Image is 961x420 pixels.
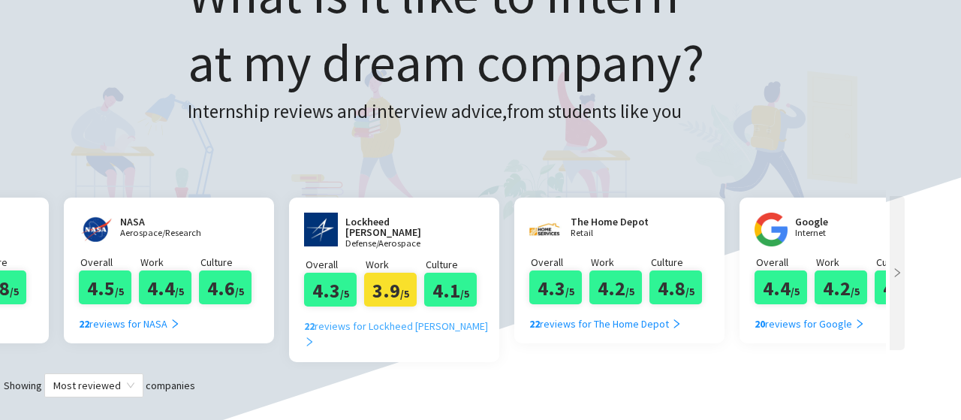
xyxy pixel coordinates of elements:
[340,287,349,301] span: /5
[651,254,709,270] p: Culture
[795,228,885,238] p: Internet
[460,287,469,301] span: /5
[345,239,458,249] p: Defense/Aerospace
[755,270,807,304] div: 4.4
[235,285,244,298] span: /5
[529,270,582,304] div: 4.3
[139,270,191,304] div: 4.4
[816,254,875,270] p: Work
[875,270,927,304] div: 4.7
[170,319,180,329] span: right
[345,216,458,237] h2: Lockheed [PERSON_NAME]
[851,285,860,298] span: /5
[175,285,184,298] span: /5
[854,319,865,329] span: right
[10,285,19,298] span: /5
[199,270,252,304] div: 4.6
[649,270,702,304] div: 4.8
[529,304,682,332] a: 22reviews for The Home Depot right
[79,304,180,332] a: 22reviews for NASA right
[755,316,865,332] div: reviews for Google
[140,254,199,270] p: Work
[565,285,574,298] span: /5
[791,285,800,298] span: /5
[876,254,935,270] p: Culture
[426,256,484,273] p: Culture
[755,304,865,332] a: 20reviews for Google right
[589,270,642,304] div: 4.2
[79,317,89,331] b: 22
[79,270,131,304] div: 4.5
[304,319,315,333] b: 22
[671,319,682,329] span: right
[304,307,496,351] a: 22reviews for Lockheed [PERSON_NAME] right
[529,317,540,331] b: 22
[79,316,180,332] div: reviews for NASA
[79,213,113,246] img: nasa.gov
[625,285,634,298] span: /5
[80,254,139,270] p: Overall
[531,254,589,270] p: Overall
[188,97,704,127] h3: Internship reviews and interview advice, from students like you
[120,216,210,227] h2: NASA
[591,254,649,270] p: Work
[200,254,259,270] p: Culture
[304,318,496,351] div: reviews for Lockheed [PERSON_NAME]
[795,216,885,227] h2: Google
[424,273,477,307] div: 4.1
[53,374,134,397] span: Most reviewed
[115,285,124,298] span: /5
[364,273,417,307] div: 3.9
[815,270,867,304] div: 4.2
[366,256,424,273] p: Work
[304,213,338,246] img: www.lockheedmartin.com
[188,29,704,95] span: at my dream company?
[571,228,661,238] p: Retail
[304,337,315,347] span: right
[400,287,409,301] span: /5
[756,254,815,270] p: Overall
[529,316,682,332] div: reviews for The Home Depot
[304,273,357,307] div: 4.3
[755,317,765,331] b: 20
[306,256,364,273] p: Overall
[571,216,661,227] h2: The Home Depot
[755,213,788,246] img: google.com
[120,228,210,238] p: Aerospace/Research
[890,267,905,278] span: right
[685,285,694,298] span: /5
